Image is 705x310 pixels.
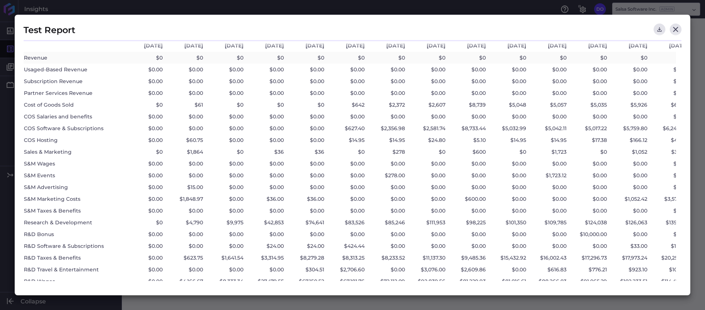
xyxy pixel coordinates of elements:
[123,252,163,264] div: $0.00
[203,146,244,158] div: $0
[123,240,163,252] div: $0.00
[567,252,607,264] div: $17,296.73
[567,205,607,217] div: $0.00
[325,181,365,193] div: $0.00
[446,181,486,193] div: $0.00
[203,75,244,87] div: $0.00
[527,228,567,240] div: $0.00
[203,99,244,111] div: $0
[365,52,405,64] div: $0
[325,170,365,181] div: $0.00
[284,228,325,240] div: $0.00
[203,170,244,181] div: $0.00
[244,122,284,134] div: $0.00
[607,146,648,158] div: $1,052
[527,87,567,99] div: $0.00
[607,181,648,193] div: $0.00
[607,158,648,170] div: $0.00
[446,87,486,99] div: $0.00
[244,217,284,228] div: $42,853
[325,87,365,99] div: $0.00
[163,217,203,228] div: $4,790
[607,205,648,217] div: $0.00
[405,87,446,99] div: $0.00
[567,228,607,240] div: $10,000.00
[486,64,527,75] div: $0.00
[648,75,688,87] div: $0.00
[567,193,607,205] div: $0.00
[446,170,486,181] div: $0.00
[648,240,688,252] div: $127.41
[284,75,325,87] div: $0.00
[567,52,607,64] div: $0
[284,146,325,158] div: $36
[648,205,688,217] div: $0.00
[163,52,203,64] div: $0
[203,158,244,170] div: $0.00
[163,158,203,170] div: $0.00
[244,275,284,287] div: $27,479.55
[203,122,244,134] div: $0.00
[203,217,244,228] div: $9,975
[203,134,244,146] div: $0.00
[486,181,527,193] div: $0.00
[527,122,567,134] div: $5,042.11
[284,122,325,134] div: $0.00
[284,111,325,122] div: $0.00
[567,99,607,111] div: $5,035
[446,240,486,252] div: $0.00
[365,264,405,275] div: $0.00
[648,122,688,134] div: $6,249.98
[446,111,486,122] div: $0.00
[203,111,244,122] div: $0.00
[648,111,688,122] div: $0.00
[486,252,527,264] div: $15,432.92
[486,170,527,181] div: $0.00
[163,64,203,75] div: $0.00
[527,240,567,252] div: $0.00
[486,99,527,111] div: $5,048
[527,252,567,264] div: $16,002.43
[23,193,123,205] div: S&M Marketing Costs
[365,75,405,87] div: $0.00
[163,75,203,87] div: $0.00
[203,64,244,75] div: $0.00
[203,52,244,64] div: $0
[567,146,607,158] div: $0
[607,170,648,181] div: $0.00
[486,193,527,205] div: $0.00
[607,193,648,205] div: $1,052.42
[365,252,405,264] div: $8,233.52
[607,52,648,64] div: $0
[607,122,648,134] div: $5,759.80
[365,275,405,287] div: $72,112.09
[163,99,203,111] div: $61
[244,158,284,170] div: $0.00
[163,87,203,99] div: $0.00
[365,193,405,205] div: $0.00
[123,158,163,170] div: $0.00
[244,240,284,252] div: $24.00
[648,52,688,64] div: $0
[123,275,163,287] div: $0.00
[446,217,486,228] div: $98,225
[365,170,405,181] div: $278.00
[365,217,405,228] div: $85,246
[446,64,486,75] div: $0.00
[365,87,405,99] div: $0.00
[365,205,405,217] div: $0.00
[325,240,365,252] div: $424.44
[405,111,446,122] div: $0.00
[123,99,163,111] div: $0
[244,134,284,146] div: $0.00
[486,87,527,99] div: $0.00
[486,205,527,217] div: $0.00
[244,181,284,193] div: $0.00
[203,240,244,252] div: $0.00
[527,193,567,205] div: $0.00
[244,64,284,75] div: $0.00
[527,75,567,87] div: $0.00
[486,111,527,122] div: $0.00
[325,252,365,264] div: $8,313.25
[486,122,527,134] div: $5,032.99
